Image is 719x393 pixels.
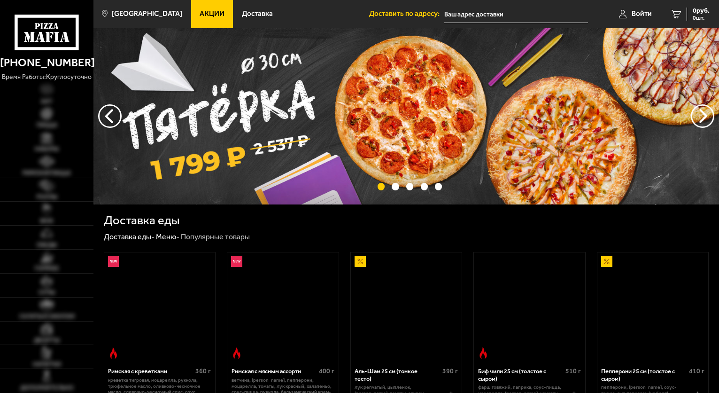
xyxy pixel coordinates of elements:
span: 410 г [689,367,704,375]
a: НовинкаОстрое блюдоРимская с мясным ассорти [227,252,339,362]
img: Острое блюдо [108,347,119,359]
img: Острое блюдо [478,347,489,359]
a: НовинкаОстрое блюдоРимская с креветками [104,252,216,362]
span: 390 г [442,367,458,375]
span: Супы [39,290,55,296]
img: Акционный [601,256,612,267]
button: предыдущий [691,104,714,128]
span: Доставить по адресу: [369,10,444,17]
div: Римская с креветками [108,368,193,375]
a: Острое блюдоБиф чили 25 см (толстое с сыром) [474,252,585,362]
img: Акционный [355,256,366,267]
button: точки переключения [378,183,385,190]
a: Доставка еды- [104,232,155,241]
span: Наборы [35,146,59,152]
span: Пицца [37,122,57,128]
span: Роллы [37,194,57,200]
button: точки переключения [406,183,413,190]
span: 0 шт. [693,15,710,21]
span: Десерты [34,338,60,344]
img: Острое блюдо [231,347,242,359]
span: Салаты и закуски [19,314,75,320]
span: [GEOGRAPHIC_DATA] [112,10,182,17]
span: 400 г [319,367,334,375]
span: Напитки [33,362,61,368]
a: АкционныйПепперони 25 см (толстое с сыром) [597,252,709,362]
span: Акции [200,10,224,17]
button: точки переключения [421,183,428,190]
button: следующий [98,104,122,128]
span: Доставка [242,10,273,17]
div: Аль-Шам 25 см (тонкое тесто) [355,368,440,382]
span: 0 руб. [693,8,710,14]
h1: Доставка еды [104,214,179,227]
div: Биф чили 25 см (толстое с сыром) [478,368,563,382]
span: Хит [41,99,53,105]
img: Новинка [108,256,119,267]
span: Римская пицца [23,170,71,176]
div: Популярные товары [181,232,250,242]
div: Римская с мясным ассорти [232,368,317,375]
span: Дополнительно [20,385,74,391]
img: Новинка [231,256,242,267]
span: Обеды [37,242,57,248]
span: 360 г [195,367,211,375]
span: 510 г [565,367,581,375]
div: Пепперони 25 см (толстое с сыром) [601,368,686,382]
a: Меню- [156,232,179,241]
span: Войти [632,10,652,17]
span: Горячее [35,266,59,272]
button: точки переключения [435,183,442,190]
a: АкционныйАль-Шам 25 см (тонкое тесто) [351,252,462,362]
button: точки переключения [392,183,399,190]
input: Ваш адрес доставки [444,6,588,23]
span: WOK [40,218,54,224]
